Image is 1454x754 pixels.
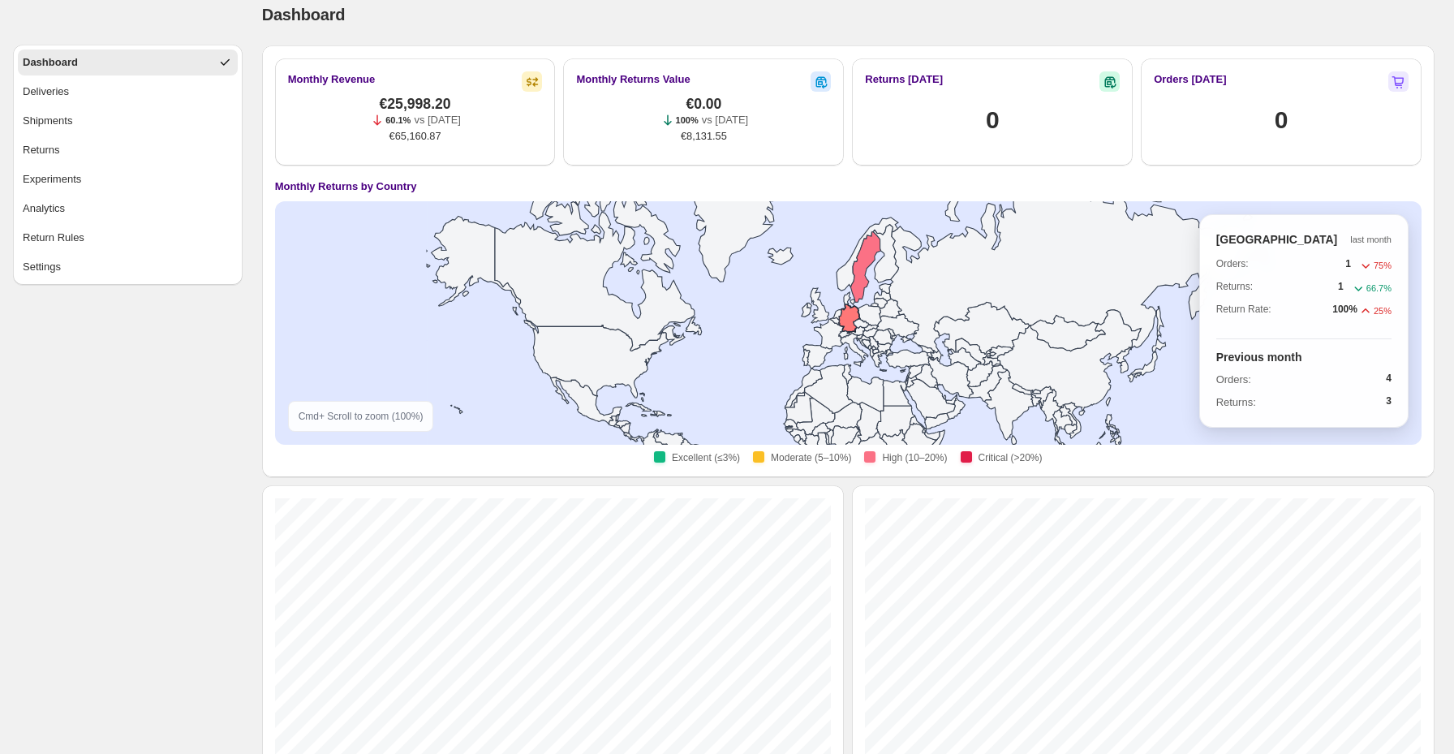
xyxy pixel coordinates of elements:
[1154,71,1226,88] h2: Orders [DATE]
[23,259,61,275] div: Settings
[882,451,947,464] span: High (10–20%)
[865,71,943,88] h2: Returns [DATE]
[23,142,60,158] div: Returns
[686,96,721,112] span: €0.00
[380,96,451,112] span: €25,998.20
[23,171,81,187] div: Experiments
[262,6,346,24] span: Dashboard
[1275,104,1288,136] h1: 0
[23,54,78,71] div: Dashboard
[979,451,1043,464] span: Critical (>20%)
[18,50,238,75] button: Dashboard
[389,128,441,144] span: €65,160.87
[18,79,238,105] button: Deliveries
[18,166,238,192] button: Experiments
[702,112,749,128] p: vs [DATE]
[771,451,851,464] span: Moderate (5–10%)
[986,104,999,136] h1: 0
[18,137,238,163] button: Returns
[672,451,740,464] span: Excellent (≤3%)
[23,230,84,246] div: Return Rules
[275,179,417,195] h4: Monthly Returns by Country
[385,115,411,125] span: 60.1%
[18,225,238,251] button: Return Rules
[576,71,690,88] h2: Monthly Returns Value
[288,71,376,88] h2: Monthly Revenue
[676,115,699,125] span: 100%
[23,84,69,100] div: Deliveries
[18,108,238,134] button: Shipments
[288,401,434,432] div: Cmd + Scroll to zoom ( 100 %)
[18,196,238,222] button: Analytics
[23,200,65,217] div: Analytics
[414,112,461,128] p: vs [DATE]
[681,128,727,144] span: €8,131.55
[18,254,238,280] button: Settings
[23,113,72,129] div: Shipments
